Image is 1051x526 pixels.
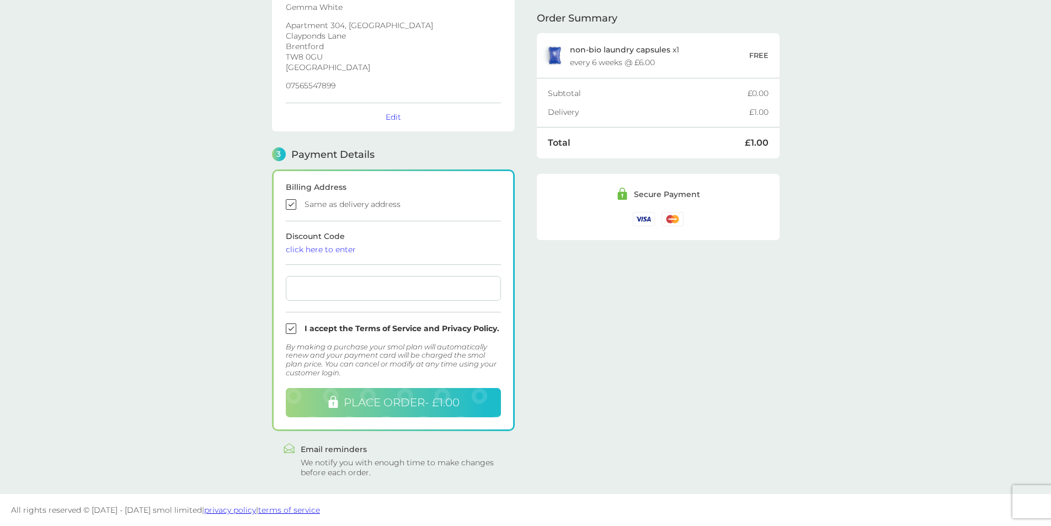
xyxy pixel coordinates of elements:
[548,108,749,116] div: Delivery
[286,63,501,71] p: [GEOGRAPHIC_DATA]
[286,388,501,417] button: PLACE ORDER- £1.00
[570,59,655,66] div: every 6 weeks @ £6.00
[344,396,460,409] span: PLACE ORDER - £1.00
[286,42,501,50] p: Brentford
[749,108,769,116] div: £1.00
[386,112,401,122] button: Edit
[570,45,670,55] span: non-bio laundry capsules
[548,139,745,147] div: Total
[301,445,504,453] div: Email reminders
[286,231,501,253] span: Discount Code
[548,89,748,97] div: Subtotal
[634,190,700,198] div: Secure Payment
[537,13,617,23] span: Order Summary
[286,246,501,253] div: click here to enter
[286,53,501,61] p: TW8 0GU
[745,139,769,147] div: £1.00
[286,22,501,29] p: Apartment 304, [GEOGRAPHIC_DATA]
[204,505,256,515] a: privacy policy
[749,50,769,61] p: FREE
[286,3,501,11] p: Gemma White
[286,183,501,191] div: Billing Address
[286,82,501,89] p: 07565547899
[661,212,684,226] img: /assets/icons/cards/mastercard.svg
[301,458,504,477] div: We notify you with enough time to make changes before each order.
[748,89,769,97] div: £0.00
[286,32,501,40] p: Clayponds Lane
[290,284,497,293] iframe: Secure card payment input frame
[286,343,501,377] div: By making a purchase your smol plan will automatically renew and your payment card will be charge...
[633,212,655,226] img: /assets/icons/cards/visa.svg
[258,505,320,515] a: terms of service
[291,150,375,160] span: Payment Details
[570,45,679,54] p: x 1
[272,147,286,161] span: 3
